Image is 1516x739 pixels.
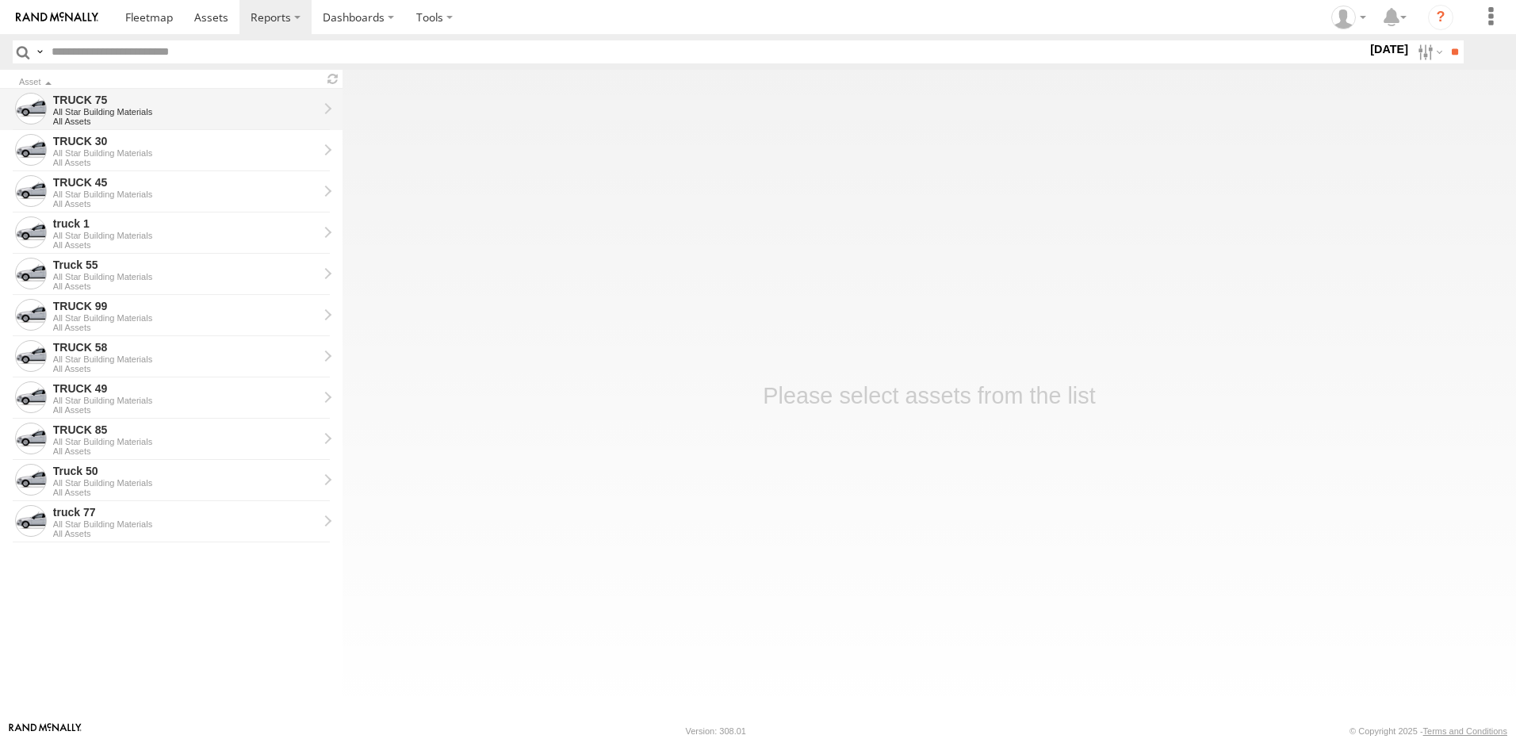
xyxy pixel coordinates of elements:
[53,519,318,529] div: All Star Building Materials
[53,281,318,291] div: All Assets
[53,340,318,354] div: TRUCK 58 - View Asset History
[53,505,318,519] div: truck 77 - View Asset History
[53,488,318,497] div: All Assets
[53,364,318,373] div: All Assets
[53,190,318,199] div: All Star Building Materials
[53,134,318,148] div: TRUCK 30 - View Asset History
[53,199,318,209] div: All Assets
[53,93,318,107] div: TRUCK 75 - View Asset History
[323,71,343,86] span: Refresh
[53,529,318,538] div: All Assets
[53,354,318,364] div: All Star Building Materials
[53,272,318,281] div: All Star Building Materials
[1326,6,1372,29] div: Thomas Crowe
[1367,40,1411,58] label: [DATE]
[53,117,318,126] div: All Assets
[53,158,318,167] div: All Assets
[53,231,318,240] div: All Star Building Materials
[1349,726,1507,736] div: © Copyright 2025 -
[53,396,318,405] div: All Star Building Materials
[53,423,318,437] div: TRUCK 85 - View Asset History
[1428,5,1453,30] i: ?
[53,175,318,190] div: TRUCK 45 - View Asset History
[53,240,318,250] div: All Assets
[53,313,318,323] div: All Star Building Materials
[53,405,318,415] div: All Assets
[53,437,318,446] div: All Star Building Materials
[53,299,318,313] div: TRUCK 99 - View Asset History
[1411,40,1445,63] label: Search Filter Options
[33,40,46,63] label: Search Query
[1423,726,1507,736] a: Terms and Conditions
[686,726,746,736] div: Version: 308.01
[53,446,318,456] div: All Assets
[53,478,318,488] div: All Star Building Materials
[19,78,317,86] div: Click to Sort
[9,723,82,739] a: Visit our Website
[53,258,318,272] div: Truck 55 - View Asset History
[53,107,318,117] div: All Star Building Materials
[53,148,318,158] div: All Star Building Materials
[53,381,318,396] div: TRUCK 49 - View Asset History
[53,464,318,478] div: Truck 50 - View Asset History
[16,12,98,23] img: rand-logo.svg
[53,216,318,231] div: truck 1 - View Asset History
[53,323,318,332] div: All Assets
